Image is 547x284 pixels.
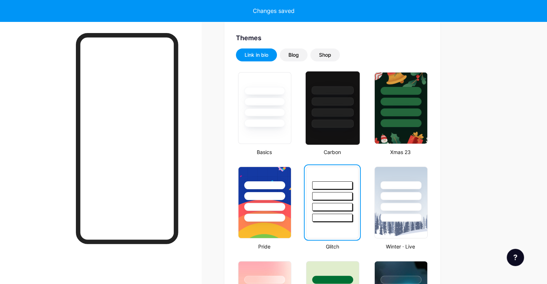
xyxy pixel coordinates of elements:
[319,51,331,59] div: Shop
[304,243,360,250] div: Glitch
[372,148,429,156] div: Xmas 23
[253,6,295,15] div: Changes saved
[304,148,360,156] div: Carbon
[288,51,299,59] div: Blog
[245,51,268,59] div: Link in bio
[236,148,292,156] div: Basics
[236,33,429,43] div: Themes
[372,243,429,250] div: Winter · Live
[236,243,292,250] div: Pride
